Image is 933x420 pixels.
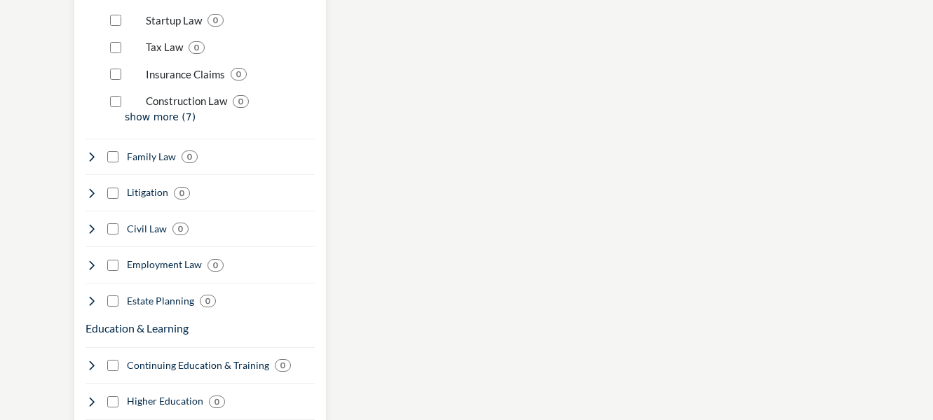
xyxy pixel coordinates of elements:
div: 0 Results For Litigation [174,187,190,199]
b: 0 [238,97,243,106]
h4: Estate Planning: Management of workforce-related functions including recruitment, training, and e... [127,294,194,308]
h4: Family Law: Expert guidance and recommendations to improve business operations and achieve strate... [127,150,176,164]
p: Startup Law: Legal help for new business formation [146,13,202,29]
p: Insurance Claims: Laws and regulations for insurance industry [146,66,225,83]
input: Select Continuing Education & Training checkbox [107,360,118,371]
p: Construction Law: Laws pertaining to construction projects [146,93,227,109]
input: Select Higher Education checkbox [107,396,118,407]
div: 0 Results For Continuing Education & Training [275,359,291,372]
b: 0 [280,360,285,370]
p: show more (7) [125,110,315,125]
h4: Continuing Education & Training: Continuing Education & Training [127,358,269,372]
div: 0 Results For Tax Law [189,41,205,54]
b: 0 [194,43,199,52]
input: Select Family Law checkbox [107,151,118,162]
input: Select Estate Planning checkbox [107,295,118,307]
b: 0 [187,152,192,162]
b: 0 [179,188,184,198]
input: Select Employment Law checkbox [107,260,118,271]
b: 0 [205,296,210,306]
div: 0 Results For Civil Law [172,223,189,235]
h4: Civil Law: Specialized services in tax planning, preparation, and compliance for individuals and ... [127,222,167,236]
b: 0 [213,15,218,25]
input: Select Tax Law checkbox [110,42,121,53]
div: 0 Results For Construction Law [233,95,249,108]
h4: Higher Education: Higher Education [127,394,203,408]
div: 0 Results For Employment Law [207,259,224,272]
b: 0 [213,260,218,270]
h3: Higher ed, CPA Exam prep and continuing professional education [86,320,189,337]
div: 0 Results For Startup Law [207,14,224,27]
div: 0 Results For Higher Education [209,395,225,408]
input: Select Startup Law checkbox [110,15,121,26]
h4: Litigation: Strategic financial guidance and consulting services to help businesses optimize perf... [127,185,168,199]
input: Select Civil Law checkbox [107,223,118,234]
input: Select Construction Law checkbox [110,96,121,107]
b: 0 [178,224,183,234]
div: 0 Results For Insurance Claims [231,68,247,80]
h4: Employment Law: Technical services focused on managing and improving organization's technology in... [127,258,202,272]
input: Select Litigation checkbox [107,188,118,199]
b: 0 [214,397,219,407]
div: 0 Results For Family Law [182,150,198,163]
div: 0 Results For Estate Planning [200,295,216,307]
b: 0 [236,69,241,79]
input: Select Insurance Claims checkbox [110,69,121,80]
button: Education & Learning [86,320,189,337]
p: Tax Law: Laws imposing taxes and regulating compliance [146,39,183,55]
